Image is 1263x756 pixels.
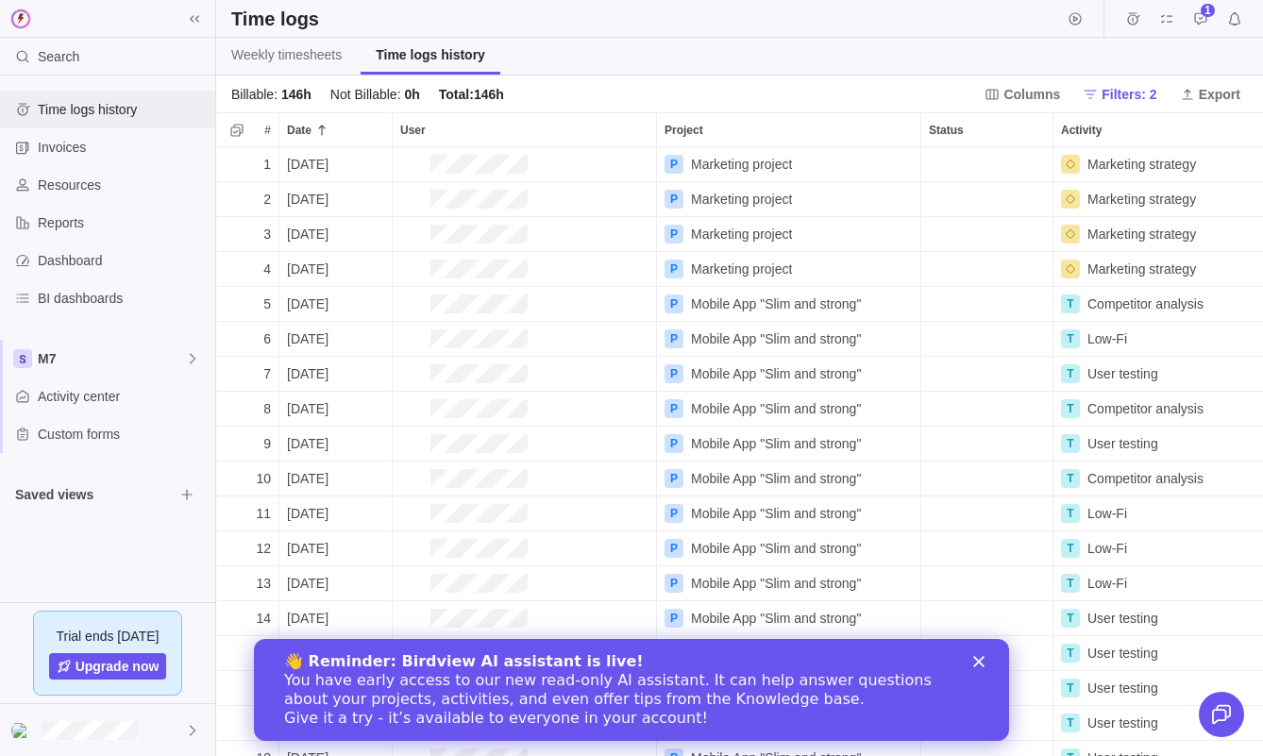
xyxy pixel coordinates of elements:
div: T [1061,644,1080,663]
div: P [665,399,683,418]
div: Project [657,392,921,427]
div: Project [657,182,921,217]
div: Date [279,113,392,146]
span: User testing [1087,609,1158,628]
span: Upgrade now [76,657,160,676]
span: User testing [1087,644,1158,663]
div: Project [657,531,921,566]
div: Project [657,147,921,182]
span: 13 [256,574,271,593]
div: Status [921,462,1053,496]
div: Emily Halvorson [393,636,656,670]
div: Emily Halvorson [393,392,656,426]
span: 2 [263,190,271,209]
span: [DATE] [287,574,328,593]
span: Mobile App "Slim and strong" [691,609,861,628]
h2: Time logs [231,6,319,32]
span: Columns [977,81,1068,108]
span: [DATE] [287,504,328,523]
div: Project [657,636,921,671]
span: User testing [1087,714,1158,732]
div: P [665,364,683,383]
div: User [393,462,657,496]
span: Competitor analysis [1087,294,1204,313]
span: Mobile App "Slim and strong" [691,294,861,313]
div: Date [279,252,393,287]
div: User [393,531,657,566]
div: Emily Halvorson [393,322,656,356]
span: [DATE] [287,294,328,313]
span: Selection mode [224,117,250,143]
span: Competitor analysis [1087,469,1204,488]
div: P [665,434,683,453]
div: Project [657,566,921,601]
div: Project [657,462,921,496]
a: Upgrade now [49,653,167,680]
span: Time logs history [376,45,485,64]
div: Status [921,566,1053,601]
div: User [393,113,656,146]
div: Status [921,531,1053,566]
div: P [665,155,683,174]
span: 0h [401,87,420,102]
span: [DATE] [287,155,328,174]
span: Total : 146h [439,87,504,102]
div: Status [921,427,1053,462]
span: 9 [263,434,271,453]
div: Status [921,357,1053,392]
span: Marketing project [691,225,792,244]
span: Browse views [174,481,200,508]
span: Dashboard [38,251,208,270]
span: [DATE] [287,399,328,418]
span: Start timer [1062,6,1088,32]
span: User testing [1087,679,1158,697]
span: Export [1199,85,1240,104]
div: User [393,322,657,357]
span: Resources [38,176,208,194]
span: 12 [256,539,271,558]
div: Date [279,182,393,217]
span: [DATE] [287,539,328,558]
div: User [393,252,657,287]
span: Date [287,121,312,140]
span: 8 [263,399,271,418]
div: Date [279,496,393,531]
div: P [665,260,683,278]
span: BI dashboards [38,289,208,308]
div: Emily Halvorson [393,357,656,391]
span: My assignments [1154,6,1180,32]
div: Project [657,217,921,252]
span: 10 [256,469,271,488]
div: Date [279,287,393,322]
span: Mobile App "Slim and strong" [691,469,861,488]
span: Export [1172,81,1248,108]
div: P [665,539,683,558]
a: Weekly timesheets [216,38,357,75]
span: Mobile App "Slim and strong" [691,329,861,348]
div: Date [279,427,393,462]
div: T [1061,329,1080,348]
span: 4 [263,260,271,278]
div: Date [279,531,393,566]
span: 14 [256,609,271,628]
div: User [393,287,657,322]
span: Low-Fi [1087,574,1127,593]
div: Date [279,636,393,671]
span: Low-Fi [1087,504,1127,523]
span: [DATE] [287,329,328,348]
div: T [1061,434,1080,453]
div: P [665,225,683,244]
span: 3 [263,225,271,244]
div: Emily Halvorson [393,217,656,251]
div: P [665,469,683,488]
div: Not Billable : [330,85,420,104]
span: 7 [263,364,271,383]
div: User [393,427,657,462]
div: User [393,217,657,252]
span: Time logs history [38,100,208,119]
span: Mobile App "Slim and strong" [691,364,861,383]
span: [DATE] [287,225,328,244]
span: 1 [263,155,271,174]
div: T [1061,399,1080,418]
